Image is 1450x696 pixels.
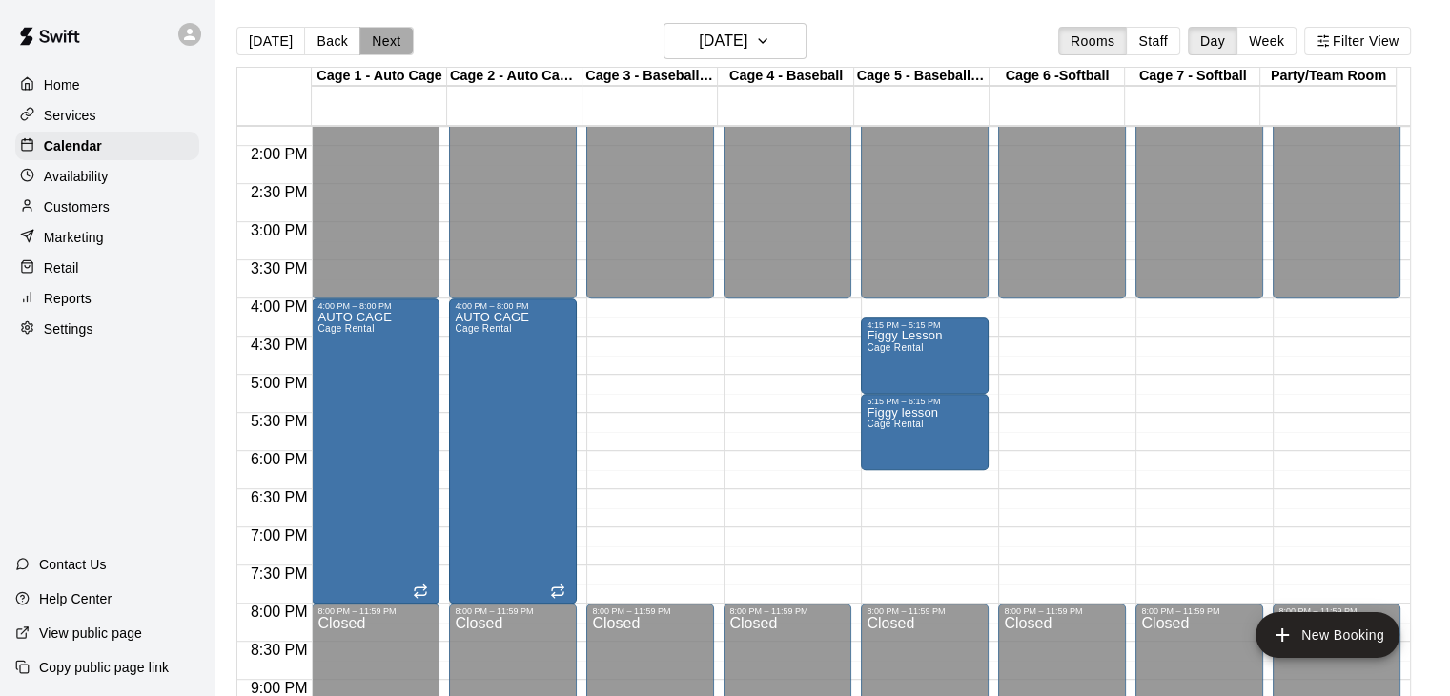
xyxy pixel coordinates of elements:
[246,222,313,238] span: 3:00 PM
[1236,27,1297,55] button: Week
[236,27,305,55] button: [DATE]
[246,451,313,467] span: 6:00 PM
[1260,68,1396,86] div: Party/Team Room
[867,320,983,330] div: 4:15 PM – 5:15 PM
[718,68,853,86] div: Cage 4 - Baseball
[592,606,708,616] div: 8:00 PM – 11:59 PM
[44,75,80,94] p: Home
[44,258,79,277] p: Retail
[1126,27,1180,55] button: Staff
[1141,606,1257,616] div: 8:00 PM – 11:59 PM
[1256,612,1399,658] button: add
[1304,27,1411,55] button: Filter View
[15,132,199,160] a: Calendar
[15,101,199,130] a: Services
[246,642,313,658] span: 8:30 PM
[1058,27,1127,55] button: Rooms
[1004,606,1120,616] div: 8:00 PM – 11:59 PM
[39,624,142,643] p: View public page
[246,375,313,391] span: 5:00 PM
[317,606,434,616] div: 8:00 PM – 11:59 PM
[1278,606,1395,616] div: 8:00 PM – 11:59 PM
[304,27,360,55] button: Back
[664,23,807,59] button: [DATE]
[317,323,374,334] span: Cage Rental
[990,68,1125,86] div: Cage 6 -Softball
[246,298,313,315] span: 4:00 PM
[246,680,313,696] span: 9:00 PM
[15,71,199,99] a: Home
[15,162,199,191] a: Availability
[44,136,102,155] p: Calendar
[15,223,199,252] a: Marketing
[312,298,439,604] div: 4:00 PM – 8:00 PM: AUTO CAGE
[39,658,169,677] p: Copy public page link
[550,583,565,599] span: Recurring event
[1188,27,1237,55] button: Day
[455,301,571,311] div: 4:00 PM – 8:00 PM
[39,555,107,574] p: Contact Us
[854,68,990,86] div: Cage 5 - Baseball/Softball
[867,606,983,616] div: 8:00 PM – 11:59 PM
[861,317,989,394] div: 4:15 PM – 5:15 PM: Figgy Lesson
[44,197,110,216] p: Customers
[44,106,96,125] p: Services
[39,589,112,608] p: Help Center
[699,28,747,54] h6: [DATE]
[15,254,199,282] a: Retail
[246,337,313,353] span: 4:30 PM
[15,193,199,221] a: Customers
[246,184,313,200] span: 2:30 PM
[359,27,413,55] button: Next
[44,319,93,338] p: Settings
[1125,68,1260,86] div: Cage 7 - Softball
[246,146,313,162] span: 2:00 PM
[246,260,313,276] span: 3:30 PM
[455,323,511,334] span: Cage Rental
[447,68,582,86] div: Cage 2 - Auto Cage -Hit Trax
[246,489,313,505] span: 6:30 PM
[246,413,313,429] span: 5:30 PM
[867,397,983,406] div: 5:15 PM – 6:15 PM
[15,284,199,313] a: Reports
[455,606,571,616] div: 8:00 PM – 11:59 PM
[246,527,313,543] span: 7:00 PM
[582,68,718,86] div: Cage 3 - Baseball/Hit Trax
[15,315,199,343] a: Settings
[317,301,434,311] div: 4:00 PM – 8:00 PM
[312,68,447,86] div: Cage 1 - Auto Cage
[413,583,428,599] span: Recurring event
[44,289,92,308] p: Reports
[246,604,313,620] span: 8:00 PM
[44,228,104,247] p: Marketing
[867,342,923,353] span: Cage Rental
[44,167,109,186] p: Availability
[246,565,313,582] span: 7:30 PM
[867,419,923,429] span: Cage Rental
[449,298,577,604] div: 4:00 PM – 8:00 PM: AUTO CAGE
[861,394,989,470] div: 5:15 PM – 6:15 PM: Figgy lesson
[729,606,846,616] div: 8:00 PM – 11:59 PM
